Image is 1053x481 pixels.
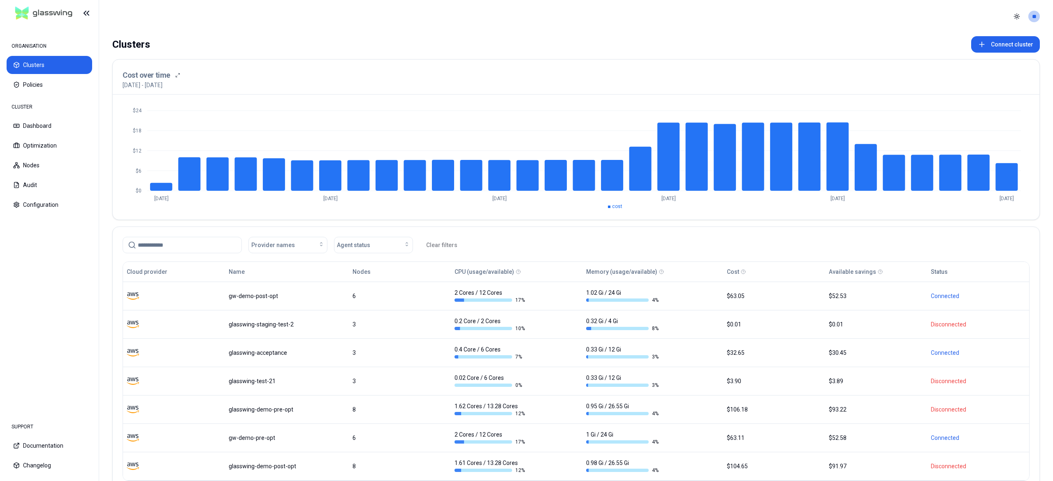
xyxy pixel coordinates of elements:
div: $91.97 [829,462,923,470]
tspan: [DATE] [492,196,507,201]
div: 3 [353,349,447,357]
button: Dashboard [7,117,92,135]
button: Documentation [7,437,92,455]
div: 17 % [455,297,527,303]
div: 0.98 Gi / 26.55 Gi [586,459,659,474]
img: aws [127,375,139,387]
div: SUPPORT [7,419,92,435]
tspan: $18 [133,128,141,134]
span: Agent status [337,241,370,249]
div: 3 % [586,382,659,388]
tspan: [DATE] [830,196,845,201]
button: Cloud provider [127,264,167,280]
img: aws [127,347,139,359]
div: 1.61 Cores / 13.28 Cores [455,459,527,474]
span: cost [612,203,622,209]
tspan: [DATE] [661,196,676,201]
div: 1.62 Cores / 13.28 Cores [455,402,527,417]
div: $63.05 [727,292,821,300]
div: 12 % [455,467,527,474]
div: 3 [353,377,447,385]
div: 0.33 Gi / 12 Gi [586,345,659,360]
button: Nodes [7,156,92,174]
tspan: [DATE] [323,196,338,201]
button: Audit [7,176,92,194]
div: glasswing-demo-post-opt [229,462,345,470]
div: Connected [931,292,1025,300]
div: 0.33 Gi / 12 Gi [586,374,659,388]
div: glasswing-test-21 [229,377,345,385]
div: $93.22 [829,405,923,414]
tspan: $12 [133,148,141,154]
div: Clusters [112,36,150,53]
p: [DATE] - [DATE] [123,81,162,89]
div: gw-demo-post-opt [229,292,345,300]
div: glasswing-acceptance [229,349,345,357]
tspan: $6 [136,168,141,174]
div: Disconnected [931,405,1025,414]
div: $3.89 [829,377,923,385]
button: Provider names [248,237,327,253]
div: $106.18 [727,405,821,414]
div: 4 % [586,297,659,303]
div: 0 % [455,382,527,388]
div: 7 % [455,354,527,360]
div: 4 % [586,410,659,417]
img: aws [127,460,139,472]
button: Nodes [353,264,371,280]
div: 4 % [586,467,659,474]
div: 8 [353,405,447,414]
div: 1.02 Gi / 24 Gi [586,289,659,303]
div: Disconnected [931,377,1025,385]
div: glasswing-staging-test-2 [229,320,345,328]
div: $63.11 [727,434,821,442]
div: $3.90 [727,377,821,385]
div: 2 Cores / 12 Cores [455,430,527,445]
h3: Cost over time [123,69,170,81]
button: CPU (usage/available) [455,264,514,280]
img: aws [127,432,139,444]
div: $52.58 [829,434,923,442]
div: 1 Gi / 24 Gi [586,430,659,445]
div: 2 Cores / 12 Cores [455,289,527,303]
div: Connected [931,349,1025,357]
div: 3 [353,320,447,328]
span: Provider names [251,241,295,249]
div: ORGANISATION [7,38,92,54]
div: 17 % [455,439,527,445]
button: Clusters [7,56,92,74]
div: $0.01 [829,320,923,328]
div: CLUSTER [7,99,92,115]
tspan: [DATE] [154,196,169,201]
div: 0.32 Gi / 4 Gi [586,317,659,332]
div: $30.45 [829,349,923,357]
button: Memory (usage/available) [586,264,657,280]
div: 4 % [586,439,659,445]
div: 6 [353,292,447,300]
div: 10 % [455,325,527,332]
div: $0.01 [727,320,821,328]
div: 12 % [455,410,527,417]
div: 8 [353,462,447,470]
div: Disconnected [931,320,1025,328]
button: Available savings [829,264,876,280]
div: 0.4 Core / 6 Cores [455,345,527,360]
div: $52.53 [829,292,923,300]
tspan: $24 [133,108,142,113]
div: gw-demo-pre-opt [229,434,345,442]
button: Connect cluster [971,36,1040,53]
div: 8 % [586,325,659,332]
img: aws [127,318,139,331]
tspan: $0 [136,188,141,194]
button: Changelog [7,456,92,474]
img: aws [127,403,139,416]
div: $104.65 [727,462,821,470]
button: Agent status [334,237,413,253]
div: 3 % [586,354,659,360]
button: Policies [7,76,92,94]
img: aws [127,290,139,302]
div: 0.2 Core / 2 Cores [455,317,527,332]
div: $32.65 [727,349,821,357]
button: Cost [727,264,739,280]
div: Status [931,268,948,276]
